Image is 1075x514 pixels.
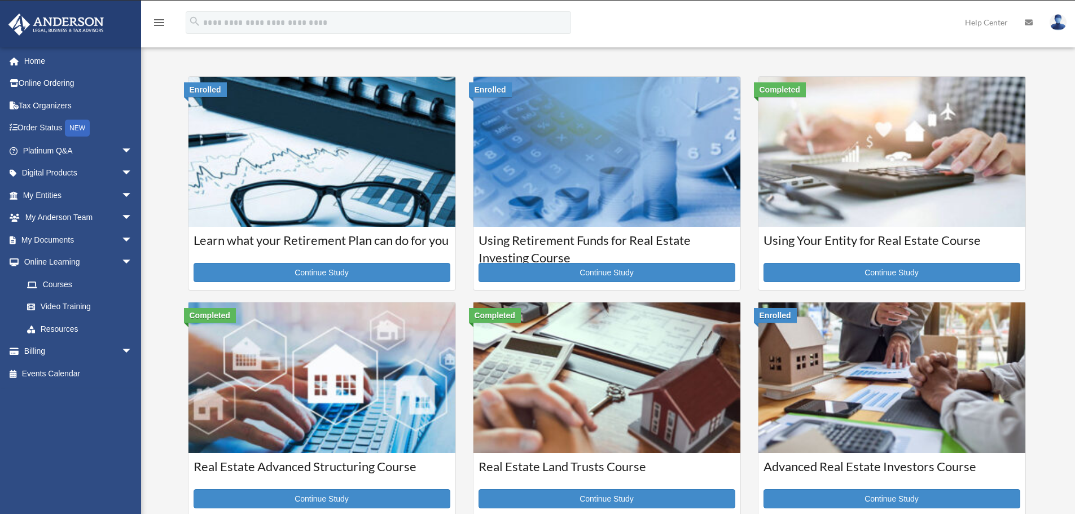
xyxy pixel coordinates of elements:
div: Enrolled [469,82,512,97]
h3: Real Estate Land Trusts Course [479,458,735,486]
h3: Learn what your Retirement Plan can do for you [194,232,450,260]
div: Enrolled [754,308,797,323]
a: Continue Study [764,263,1020,282]
div: Completed [469,308,521,323]
a: Continue Study [194,489,450,508]
a: Online Learningarrow_drop_down [8,251,150,274]
a: My Documentsarrow_drop_down [8,229,150,251]
a: Tax Organizers [8,94,150,117]
span: arrow_drop_down [121,139,144,162]
a: Platinum Q&Aarrow_drop_down [8,139,150,162]
a: Home [8,50,150,72]
h3: Using Retirement Funds for Real Estate Investing Course [479,232,735,260]
a: Continue Study [479,489,735,508]
span: arrow_drop_down [121,207,144,230]
i: search [188,15,201,28]
span: arrow_drop_down [121,229,144,252]
a: menu [152,20,166,29]
div: NEW [65,120,90,137]
a: Courses [16,273,144,296]
div: Completed [184,308,236,323]
div: Completed [754,82,806,97]
span: arrow_drop_down [121,340,144,363]
a: My Entitiesarrow_drop_down [8,184,150,207]
img: User Pic [1050,14,1067,30]
a: Continue Study [764,489,1020,508]
a: Video Training [16,296,150,318]
h3: Real Estate Advanced Structuring Course [194,458,450,486]
a: Events Calendar [8,362,150,385]
a: Continue Study [479,263,735,282]
span: arrow_drop_down [121,251,144,274]
span: arrow_drop_down [121,184,144,207]
a: Online Ordering [8,72,150,95]
div: Enrolled [184,82,227,97]
a: My Anderson Teamarrow_drop_down [8,207,150,229]
a: Digital Productsarrow_drop_down [8,162,150,184]
h3: Using Your Entity for Real Estate Course [764,232,1020,260]
h3: Advanced Real Estate Investors Course [764,458,1020,486]
a: Billingarrow_drop_down [8,340,150,363]
span: arrow_drop_down [121,162,144,185]
a: Continue Study [194,263,450,282]
img: Anderson Advisors Platinum Portal [5,14,107,36]
a: Resources [16,318,150,340]
i: menu [152,16,166,29]
a: Order StatusNEW [8,117,150,140]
